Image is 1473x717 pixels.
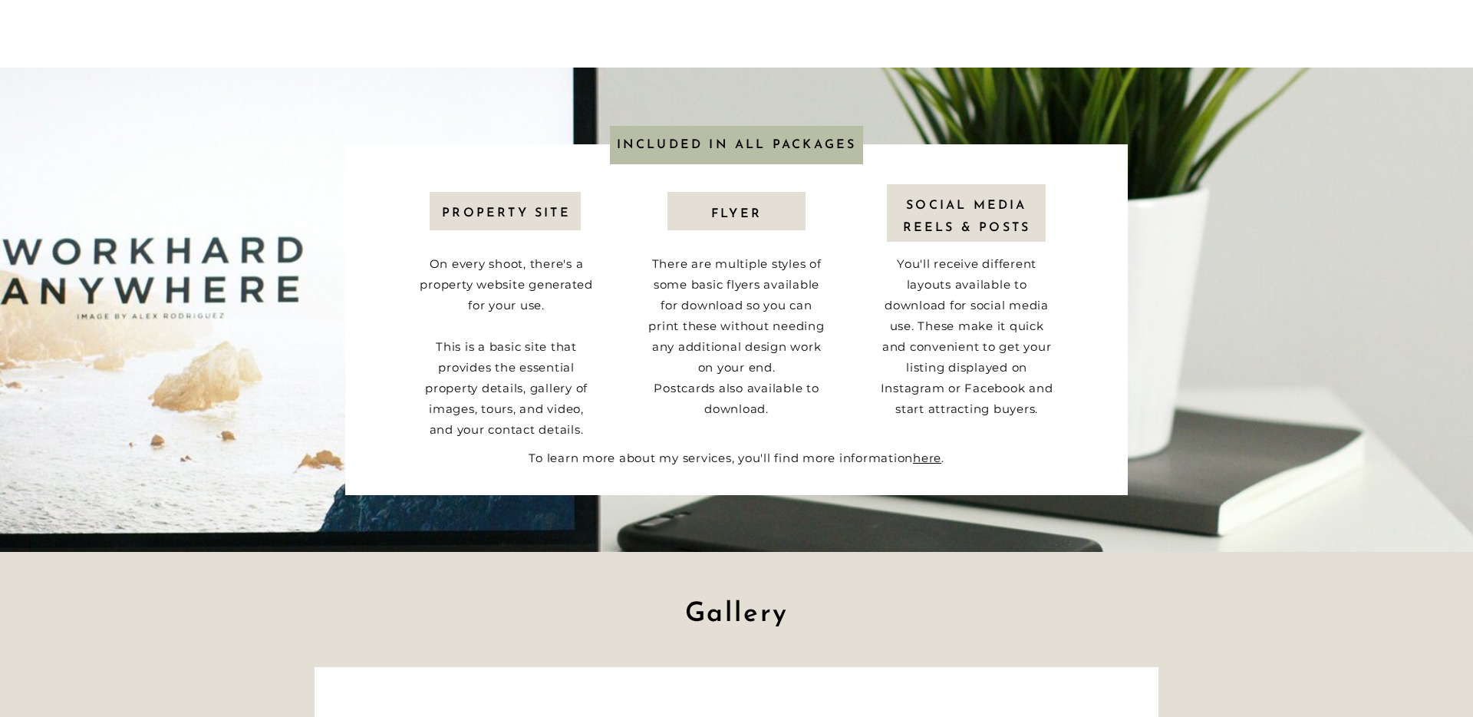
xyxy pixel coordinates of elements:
p: On every shoot, there's a property website generated for your use. This is a basic site that prov... [418,253,595,450]
a: Property site [437,203,575,221]
p: You'll receive different layouts available to download for social media use. These make it quick ... [878,253,1055,455]
a: here [913,451,941,465]
p: To learn more about my services, you'll find more information . [523,447,950,464]
a: Social media Reels & posts [898,195,1036,213]
p: There are multiple styles of some basic flyers available for download so you can print these with... [648,253,825,442]
a: Flyer [667,203,806,222]
h2: Gallery [338,595,1135,633]
h2: Included in ALL PACKAGES [614,134,859,153]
